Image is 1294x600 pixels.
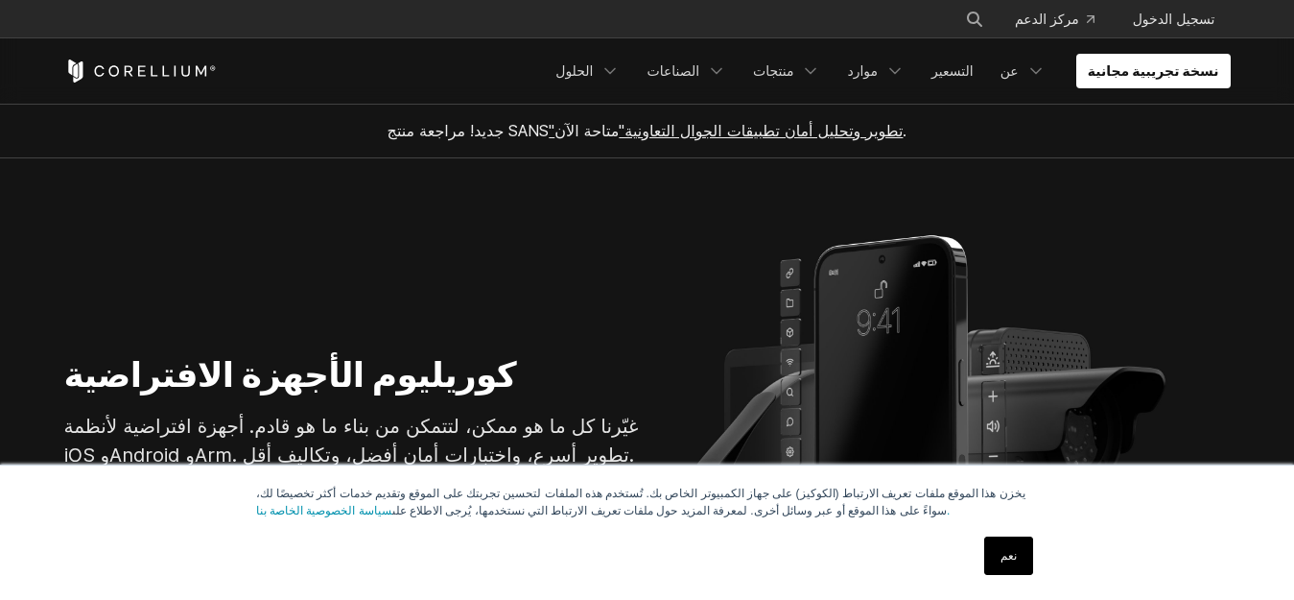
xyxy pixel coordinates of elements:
font: موارد [847,62,878,79]
div: قائمة التنقل [942,2,1231,36]
font: نعم [1000,549,1017,563]
font: الحلول [555,62,593,79]
font: متاحة الآن. [554,121,906,140]
button: يبحث [957,2,992,36]
font: يخزن هذا الموقع ملفات تعريف الارتباط (الكوكيز) على جهاز الكمبيوتر الخاص بك. تُستخدم هذه الملفات ل... [256,487,1025,517]
font: مركز الدعم [1015,11,1079,27]
font: كوريليوم الأجهزة الافتراضية [64,353,517,396]
div: قائمة التنقل [544,54,1230,88]
font: نسخة تجريبية مجانية [1088,62,1219,79]
font: منتجات [753,62,793,79]
font: جديد! مراجعة منتج SANS [388,121,550,140]
a: نعم [984,537,1033,575]
font: عن [1000,62,1019,79]
font: الصناعات [647,62,699,79]
font: تسجيل الدخول [1133,11,1215,27]
a: كوريليوم هوم [64,60,217,83]
a: سياسة الخصوصية الخاصة بنا. [256,504,951,517]
font: غيّرنا كل ما هو ممكن، لتتمكن من بناء ما هو قادم. أجهزة افتراضية لأنظمة iOS وAndroid وArm. تطوير أ... [64,415,639,467]
a: "تطوير وتحليل أمان تطبيقات الجوال التعاونية" [549,121,903,140]
font: التسعير [931,62,974,79]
